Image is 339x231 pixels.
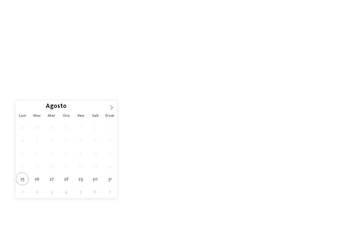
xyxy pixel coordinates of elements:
span: Agosto 21, 2025 [60,160,73,172]
span: Settembre 1, 2025 [16,185,29,198]
p: I si differenziano l’uno dall’altro ma tutti garantiscono gli stessi . Trovate l’hotel per famigl... [13,24,326,39]
span: Settembre 7, 2025 [103,185,116,198]
span: Mer [44,114,59,118]
span: Agosto 28, 2025 [60,172,73,185]
span: Mar [30,114,44,118]
span: Settembre 6, 2025 [89,185,102,198]
span: Regione [122,92,154,97]
span: Agosto 30, 2025 [89,172,102,185]
span: 27 [321,113,326,119]
a: [GEOGRAPHIC_DATA] [188,33,238,38]
span: Ven [73,114,88,118]
span: Agosto [46,104,67,110]
img: Familienhotels Südtirol [306,7,339,23]
span: Agosto 5, 2025 [30,134,43,147]
span: Lun [15,114,30,118]
span: Agosto 7, 2025 [60,134,73,147]
span: Agosto 14, 2025 [60,147,73,160]
span: Settembre 4, 2025 [60,185,73,198]
span: Gli esperti delle vacanze nella natura dai momenti indimenticabili [67,11,272,19]
span: Merano e dintorni – Cermes [20,215,79,220]
span: Agosto 22, 2025 [74,160,87,172]
span: Agosto 20, 2025 [45,160,58,172]
span: Agosto 6, 2025 [45,134,58,147]
span: Agosto 19, 2025 [30,160,43,172]
span: Agosto 11, 2025 [16,147,29,160]
a: Familienhotels [20,25,51,30]
span: I miei desideri [172,92,203,97]
span: [PERSON_NAME] ora senza impegno! [104,59,235,68]
span: filtra [294,92,307,97]
span: Ai vostri hotel preferiti [140,69,199,75]
span: Agosto 1, 2025 [74,121,87,134]
span: Agosto 13, 2025 [45,147,58,160]
span: Luglio 31, 2025 [60,121,73,134]
span: Agosto 24, 2025 [103,160,116,172]
input: Year [67,103,88,110]
span: Merano e dintorni – [GEOGRAPHIC_DATA]/Parcines [179,215,282,220]
span: Agosto 18, 2025 [16,160,29,172]
span: Agosto 26, 2025 [30,172,43,185]
span: Menu [322,12,333,18]
span: Dom [103,114,117,118]
span: Settembre 2, 2025 [30,185,43,198]
span: Agosto 10, 2025 [103,134,116,147]
span: Luglio 29, 2025 [30,121,43,134]
span: Agosto 25, 2025 [16,172,29,185]
span: Settembre 3, 2025 [45,185,58,198]
span: Arrivo [24,92,55,97]
span: Sab [88,114,103,118]
span: Agosto 8, 2025 [74,134,87,147]
span: Agosto 2, 2025 [89,121,102,134]
span: Agosto 4, 2025 [16,134,29,147]
span: Agosto 29, 2025 [74,172,87,185]
span: Agosto 17, 2025 [103,147,116,160]
span: Agosto 23, 2025 [89,160,102,172]
span: Luglio 30, 2025 [45,121,58,134]
span: Agosto 27, 2025 [45,172,58,185]
span: Partenza [73,92,104,97]
a: criteri di qualità [187,25,220,30]
span: Agosto 16, 2025 [89,147,102,160]
span: Gio [59,114,73,118]
span: Settembre 5, 2025 [74,185,87,198]
span: / [319,113,321,119]
span: Family Experiences [221,92,253,97]
span: Agosto 3, 2025 [103,121,116,134]
span: Agosto 15, 2025 [74,147,87,160]
span: 27 [314,113,319,119]
span: Agosto 12, 2025 [30,147,43,160]
span: Agosto 9, 2025 [89,134,102,147]
span: Luglio 28, 2025 [16,121,29,134]
span: Agosto 31, 2025 [103,172,116,185]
